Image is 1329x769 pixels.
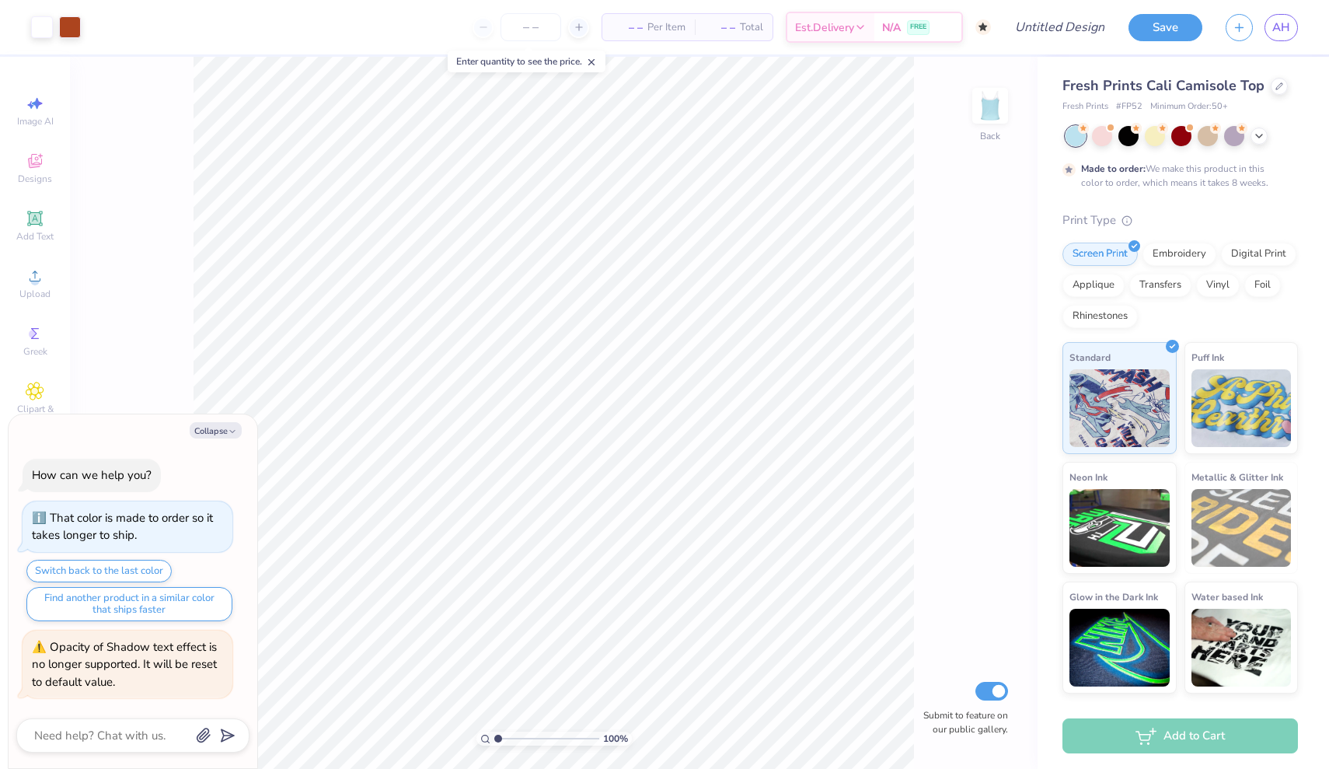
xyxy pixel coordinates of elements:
[501,13,561,41] input: – –
[975,90,1006,121] img: Back
[1196,274,1240,297] div: Vinyl
[19,288,51,300] span: Upload
[17,115,54,128] span: Image AI
[1062,100,1108,114] span: Fresh Prints
[32,467,152,483] div: How can we help you?
[16,230,54,243] span: Add Text
[1062,305,1138,328] div: Rhinestones
[18,173,52,185] span: Designs
[1191,469,1283,485] span: Metallic & Glitter Ink
[1191,369,1292,447] img: Puff Ink
[1191,489,1292,567] img: Metallic & Glitter Ink
[1128,14,1202,41] button: Save
[1069,609,1170,687] img: Glow in the Dark Ink
[647,19,685,36] span: Per Item
[1191,589,1263,605] span: Water based Ink
[1272,19,1290,37] span: AH
[980,129,1000,143] div: Back
[1062,243,1138,266] div: Screen Print
[26,587,232,621] button: Find another product in a similar color that ships faster
[1062,274,1125,297] div: Applique
[1191,609,1292,687] img: Water based Ink
[603,732,628,746] span: 100 %
[1150,100,1228,114] span: Minimum Order: 50 +
[910,22,926,33] span: FREE
[1081,162,1272,190] div: We make this product in this color to order, which means it takes 8 weeks.
[1081,163,1146,175] strong: Made to order:
[1069,469,1107,485] span: Neon Ink
[1069,349,1111,365] span: Standard
[190,422,242,439] button: Collapse
[1062,76,1264,95] span: Fresh Prints Cali Camisole Top
[1191,349,1224,365] span: Puff Ink
[1116,100,1142,114] span: # FP52
[1142,243,1216,266] div: Embroidery
[795,19,854,36] span: Est. Delivery
[8,403,62,428] span: Clipart & logos
[1069,369,1170,447] img: Standard
[1221,243,1296,266] div: Digital Print
[32,510,213,544] div: That color is made to order so it takes longer to ship.
[1069,589,1158,605] span: Glow in the Dark Ink
[448,51,605,72] div: Enter quantity to see the price.
[32,638,223,691] div: Opacity of Shadow text effect is no longer supported. It will be reset to default value.
[704,19,735,36] span: – –
[882,19,901,36] span: N/A
[1264,14,1298,41] a: AH
[1244,274,1281,297] div: Foil
[26,560,172,582] button: Switch back to the last color
[612,19,643,36] span: – –
[1062,211,1298,229] div: Print Type
[740,19,763,36] span: Total
[23,345,47,358] span: Greek
[915,708,1008,736] label: Submit to feature on our public gallery.
[1129,274,1191,297] div: Transfers
[1069,489,1170,567] img: Neon Ink
[1003,12,1117,43] input: Untitled Design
